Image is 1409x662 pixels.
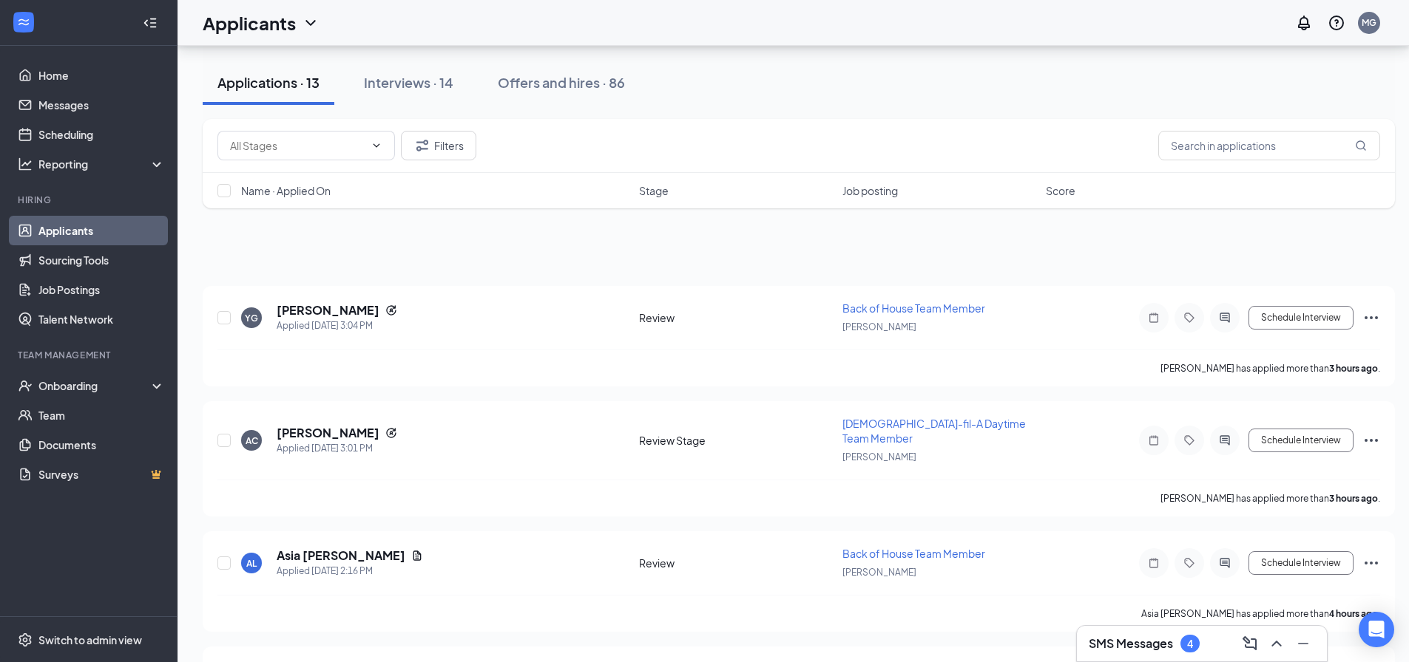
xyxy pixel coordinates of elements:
[842,301,985,315] span: Back of House Team Member
[38,157,166,171] div: Reporting
[1180,557,1198,569] svg: Tag
[411,550,423,562] svg: Document
[385,427,397,439] svg: Reapply
[1359,612,1394,647] div: Open Intercom Messenger
[639,310,834,325] div: Review
[18,157,33,171] svg: Analysis
[1158,131,1380,160] input: Search in applications
[1355,140,1367,151] svg: MagnifyingGlass
[385,304,397,316] svg: Reapply
[1216,312,1234,324] svg: ActiveChat
[1265,632,1288,655] button: ChevronUp
[842,183,898,198] span: Job posting
[842,451,916,463] span: [PERSON_NAME]
[1291,632,1315,655] button: Minimize
[38,216,165,245] a: Applicants
[842,321,916,332] span: [PERSON_NAME]
[1216,557,1234,569] svg: ActiveChat
[18,349,162,361] div: Team Management
[241,183,331,198] span: Name · Applied On
[217,73,320,92] div: Applications · 13
[246,557,257,570] div: AL
[277,425,379,441] h5: [PERSON_NAME]
[143,16,158,30] svg: Collapse
[16,15,31,30] svg: WorkstreamLogo
[38,61,165,90] a: Home
[38,275,165,304] a: Job Postings
[1248,551,1354,575] button: Schedule Interview
[1248,429,1354,452] button: Schedule Interview
[38,245,165,275] a: Sourcing Tools
[38,378,152,393] div: Onboarding
[1180,312,1198,324] svg: Tag
[413,137,431,154] svg: Filter
[842,547,985,560] span: Back of House Team Member
[18,378,33,393] svg: UserCheck
[498,73,625,92] div: Offers and hires · 86
[1089,635,1173,652] h3: SMS Messages
[246,434,258,447] div: AC
[1145,434,1163,446] svg: Note
[1268,635,1285,652] svg: ChevronUp
[277,302,379,318] h5: [PERSON_NAME]
[203,10,296,35] h1: Applicants
[38,304,165,334] a: Talent Network
[245,312,258,324] div: YG
[38,400,165,430] a: Team
[1362,431,1380,449] svg: Ellipses
[639,433,834,448] div: Review Stage
[639,556,834,570] div: Review
[371,140,382,151] svg: ChevronDown
[18,194,162,206] div: Hiring
[1160,492,1380,505] p: [PERSON_NAME] has applied more than .
[842,417,1026,445] span: [DEMOGRAPHIC_DATA]-fil-A Daytime Team Member
[1241,635,1259,652] svg: ComposeMessage
[1294,635,1312,652] svg: Minimize
[230,137,365,154] input: All Stages
[1328,14,1345,32] svg: QuestionInfo
[38,90,165,120] a: Messages
[277,441,397,456] div: Applied [DATE] 3:01 PM
[1329,493,1378,504] b: 3 hours ago
[1145,557,1163,569] svg: Note
[1141,607,1380,620] p: Asia [PERSON_NAME] has applied more than .
[302,14,320,32] svg: ChevronDown
[1362,554,1380,572] svg: Ellipses
[1329,363,1378,374] b: 3 hours ago
[277,318,397,333] div: Applied [DATE] 3:04 PM
[38,632,142,647] div: Switch to admin view
[18,632,33,647] svg: Settings
[401,131,476,160] button: Filter Filters
[277,564,423,579] div: Applied [DATE] 2:16 PM
[842,567,916,578] span: [PERSON_NAME]
[1187,638,1193,650] div: 4
[639,183,669,198] span: Stage
[1160,362,1380,375] p: [PERSON_NAME] has applied more than .
[1362,309,1380,327] svg: Ellipses
[1248,306,1354,330] button: Schedule Interview
[38,430,165,460] a: Documents
[38,120,165,149] a: Scheduling
[1180,434,1198,446] svg: Tag
[1046,183,1075,198] span: Score
[277,547,405,564] h5: Asia [PERSON_NAME]
[1362,16,1376,29] div: MG
[1238,632,1262,655] button: ComposeMessage
[1216,434,1234,446] svg: ActiveChat
[1329,608,1378,619] b: 4 hours ago
[1295,14,1313,32] svg: Notifications
[1145,312,1163,324] svg: Note
[38,460,165,489] a: SurveysCrown
[364,73,453,92] div: Interviews · 14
